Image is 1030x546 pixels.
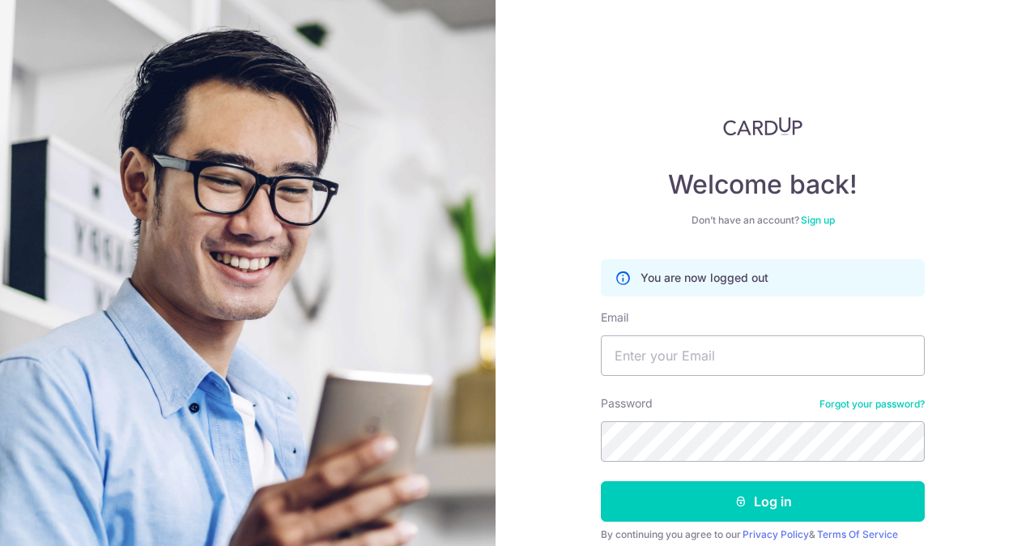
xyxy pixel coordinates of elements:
div: By continuing you agree to our & [601,528,925,541]
img: CardUp Logo [723,117,802,136]
input: Enter your Email [601,335,925,376]
label: Password [601,395,653,412]
a: Privacy Policy [743,528,809,540]
button: Log in [601,481,925,522]
div: Don’t have an account? [601,214,925,227]
a: Sign up [801,214,835,226]
p: You are now logged out [641,270,768,286]
a: Terms Of Service [817,528,898,540]
h4: Welcome back! [601,168,925,201]
a: Forgot your password? [819,398,925,411]
label: Email [601,309,628,326]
